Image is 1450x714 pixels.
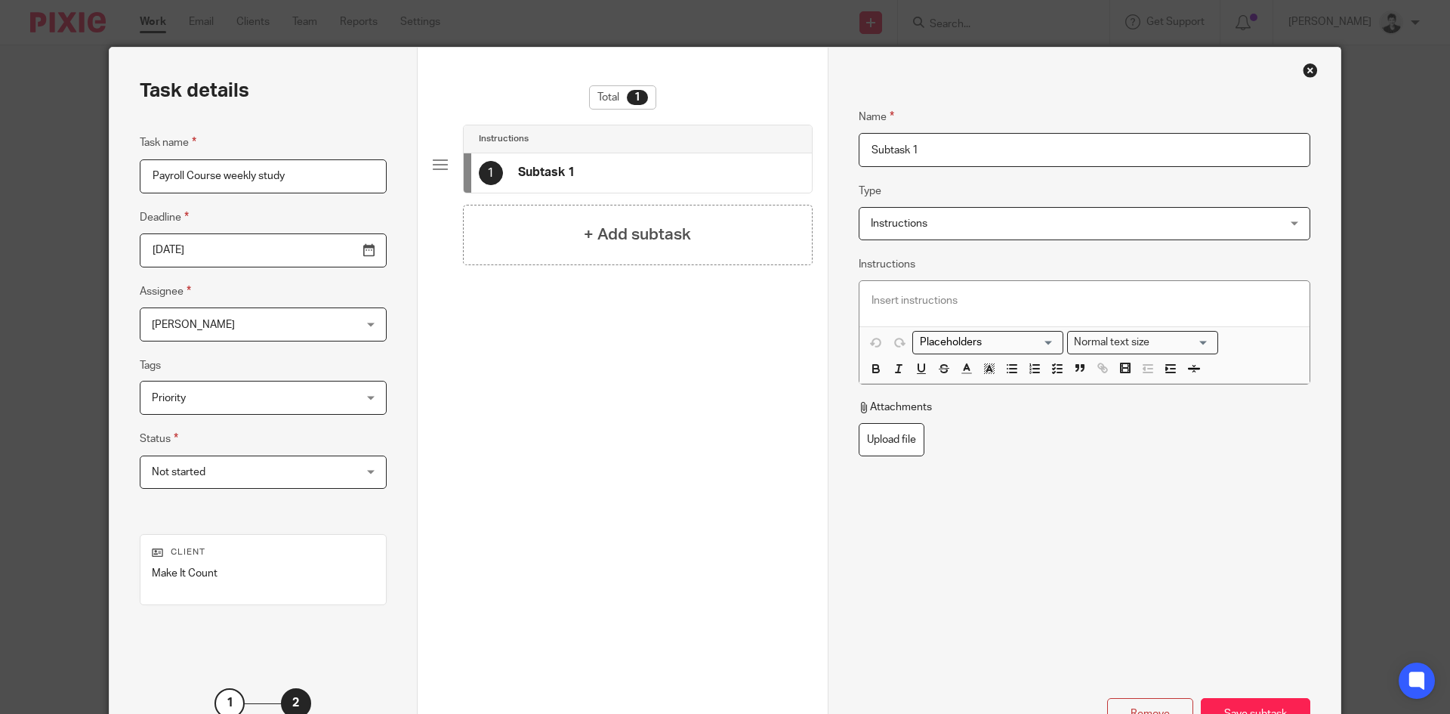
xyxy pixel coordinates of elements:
[871,218,927,229] span: Instructions
[859,423,924,457] label: Upload file
[152,467,205,478] span: Not started
[152,320,235,330] span: [PERSON_NAME]
[152,393,186,403] span: Priority
[152,546,375,558] p: Client
[479,161,503,185] div: 1
[140,209,189,226] label: Deadline
[140,78,249,104] h2: Task details
[915,335,1054,351] input: Search for option
[859,108,894,125] label: Name
[479,133,529,145] h4: Instructions
[1067,331,1218,354] div: Text styles
[140,233,387,267] input: Use the arrow keys to pick a date
[859,400,932,415] p: Attachments
[140,358,161,373] label: Tags
[1303,63,1318,78] div: Close this dialog window
[627,90,648,105] div: 1
[912,331,1063,354] div: Placeholders
[140,283,191,300] label: Assignee
[912,331,1063,354] div: Search for option
[589,85,656,110] div: Total
[1071,335,1153,351] span: Normal text size
[140,134,196,151] label: Task name
[859,184,881,199] label: Type
[140,430,178,447] label: Status
[518,165,575,181] h4: Subtask 1
[140,159,387,193] input: Task name
[584,223,691,246] h4: + Add subtask
[152,566,375,581] p: Make It Count
[1067,331,1218,354] div: Search for option
[859,257,915,272] label: Instructions
[1155,335,1209,351] input: Search for option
